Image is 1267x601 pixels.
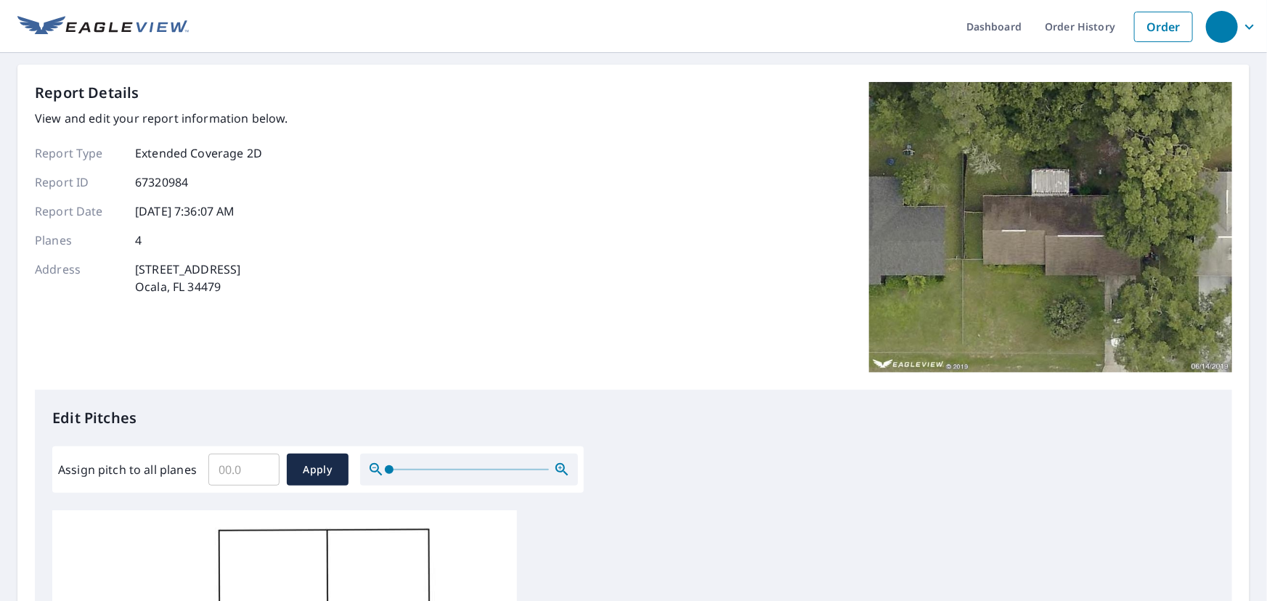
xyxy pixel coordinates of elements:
[35,261,122,295] p: Address
[58,461,197,478] label: Assign pitch to all planes
[35,144,122,162] p: Report Type
[17,16,189,38] img: EV Logo
[52,407,1215,429] p: Edit Pitches
[135,232,142,249] p: 4
[35,203,122,220] p: Report Date
[869,82,1232,372] img: Top image
[135,144,262,162] p: Extended Coverage 2D
[287,454,349,486] button: Apply
[35,173,122,191] p: Report ID
[35,82,139,104] p: Report Details
[135,173,188,191] p: 67320984
[298,461,337,479] span: Apply
[35,110,288,127] p: View and edit your report information below.
[135,203,235,220] p: [DATE] 7:36:07 AM
[208,449,280,490] input: 00.0
[135,261,240,295] p: [STREET_ADDRESS] Ocala, FL 34479
[1134,12,1193,42] a: Order
[35,232,122,249] p: Planes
